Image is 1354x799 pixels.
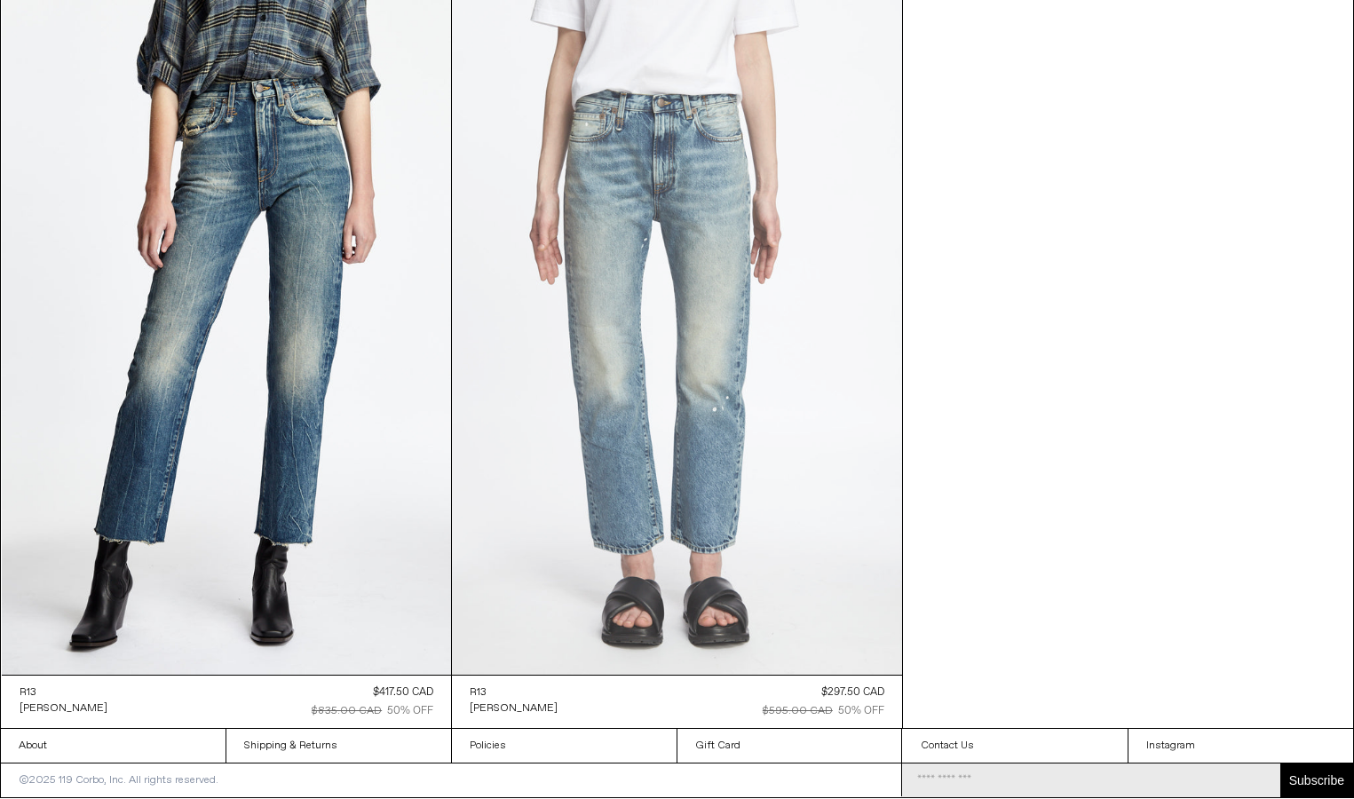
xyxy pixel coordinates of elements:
a: About [1,729,226,763]
a: [PERSON_NAME] [20,700,107,716]
div: $297.50 CAD [821,684,884,700]
input: Email Address [902,763,1279,797]
a: R13 [20,684,107,700]
div: [PERSON_NAME] [470,701,558,716]
div: 50% OFF [838,703,884,719]
a: [PERSON_NAME] [470,700,558,716]
a: R13 [470,684,558,700]
div: R13 [470,685,487,700]
div: 50% OFF [387,703,433,719]
a: Contact Us [903,729,1128,763]
a: Shipping & Returns [226,729,451,763]
button: Subscribe [1280,763,1353,797]
a: Instagram [1128,729,1353,763]
a: Gift Card [677,729,902,763]
div: R13 [20,685,36,700]
div: [PERSON_NAME] [20,701,107,716]
div: $595.00 CAD [763,703,833,719]
div: $835.00 CAD [312,703,382,719]
div: $417.50 CAD [373,684,433,700]
p: ©2025 119 Corbo, Inc. All rights reserved. [1,763,236,797]
a: Policies [452,729,677,763]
